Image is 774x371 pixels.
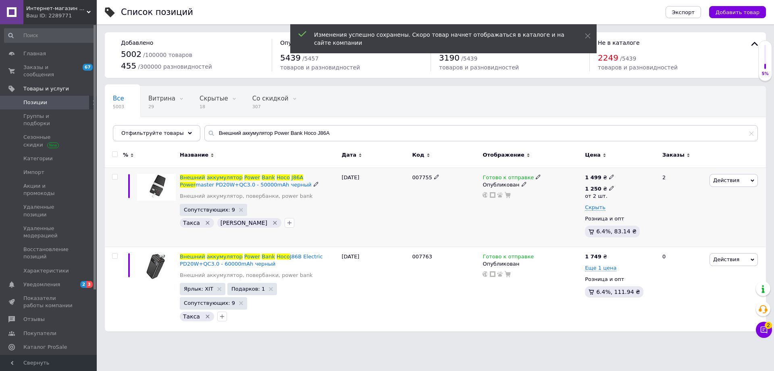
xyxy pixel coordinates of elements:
[23,64,75,78] span: Заказы и сообщения
[121,8,193,17] div: Список позиций
[483,254,534,262] span: Готово к отправке
[23,182,75,197] span: Акции и промокоды
[483,174,534,183] span: Готово к отправке
[461,55,477,62] span: / 5439
[277,254,290,260] span: Hoco
[596,289,640,295] span: 6.4%, 111.94 ₴
[207,254,243,260] span: аккумулятор
[23,267,69,275] span: Характеристики
[23,50,46,57] span: Главная
[183,220,200,226] span: Такса
[596,228,637,235] span: 6.4%, 83.14 ₴
[439,64,519,71] span: товаров и разновидностей
[291,174,303,180] span: J86A
[252,95,289,102] span: Со скидкой
[80,281,87,288] span: 2
[585,265,616,271] span: Еще 1 цена
[412,151,424,159] span: Код
[137,253,176,280] img: Внешний аккумулятор Power Bank Hoco J86B Electric PD20W+QC3.0 - 60000mAh черный
[280,64,360,71] span: товаров и разновидностей
[339,247,410,331] div: [DATE]
[672,9,695,15] span: Экспорт
[662,151,685,159] span: Заказы
[204,125,758,141] input: Поиск по названию позиции, артикулу и поисковым запросам
[121,49,141,59] span: 5002
[585,193,614,200] div: от 2 шт.
[23,330,56,337] span: Покупатели
[598,64,678,71] span: товаров и разновидностей
[756,322,772,338] button: Чат с покупателем2
[709,6,766,18] button: Добавить товар
[180,174,312,188] a: ВнешнийаккумуляторPowerBankHocoJ86APowermaster PD20W+QC3.0 - 50000mAh черный
[196,182,311,188] span: master PD20W+QC3.0 - 50000mAh черный
[483,151,524,159] span: Отображение
[180,254,205,260] span: Внешний
[244,174,260,180] span: Power
[657,247,707,331] div: 0
[483,260,581,268] div: Опубликован
[180,254,322,267] span: J86B Electric PD20W+QC3.0 - 60000mAh черный
[620,55,636,62] span: / 5439
[221,220,267,226] span: [PERSON_NAME]
[113,126,178,133] span: Скидка закончилась
[585,174,614,181] div: ₴
[262,174,275,180] span: Bank
[759,71,772,77] div: 5%
[765,322,772,329] span: 2
[83,64,93,71] span: 67
[339,168,410,247] div: [DATE]
[184,207,235,212] span: Сопутствующих: 9
[123,151,128,159] span: %
[113,95,124,102] span: Все
[183,313,200,320] span: Такса
[23,85,69,92] span: Товары и услуги
[207,174,243,180] span: аккумулятор
[716,9,759,15] span: Добавить товар
[252,104,289,110] span: 307
[26,5,87,12] span: Интернет-магазин "Тактик" надежно и быстро
[4,28,95,43] input: Поиск
[23,155,53,162] span: Категории
[277,174,290,180] span: Hoco
[204,313,211,320] svg: Удалить метку
[231,286,265,291] span: Подарков: 1
[86,281,93,288] span: 3
[180,182,196,188] span: Power
[184,300,235,306] span: Сопутствующих: 9
[23,134,75,148] span: Сезонные скидки
[585,185,614,193] div: ₴
[666,6,701,18] button: Экспорт
[23,246,75,260] span: Восстановление позиций
[302,55,318,62] span: / 5457
[439,53,460,63] span: 3190
[113,104,124,110] span: 5003
[23,225,75,239] span: Удаленные модерацией
[272,220,278,226] svg: Удалить метку
[23,203,75,218] span: Удаленные позиции
[23,281,60,288] span: Уведомления
[598,53,618,63] span: 2249
[23,344,67,351] span: Каталог ProSale
[143,52,192,58] span: / 100000 товаров
[412,174,432,180] span: 007755
[23,295,75,309] span: Показатели работы компании
[713,256,739,262] span: Действия
[585,254,601,260] b: 1 749
[137,174,176,201] img: Внешний аккумулятор Power Bank Hoco J86A Powermaster PD20W+QC3.0 - 50000mAh черный
[244,254,260,260] span: Power
[26,12,97,19] div: Ваш ID: 2289771
[180,151,208,159] span: Название
[314,31,565,47] div: Изменения успешно сохранены. Скоро товар начнет отображаться в каталоге и на сайте компании
[262,254,275,260] span: Bank
[585,151,601,159] span: Цена
[23,316,45,323] span: Отзывы
[585,253,607,260] div: ₴
[200,95,228,102] span: Скрытые
[657,168,707,247] div: 2
[138,63,212,70] span: / 300000 разновидностей
[412,254,432,260] span: 007763
[585,276,655,283] div: Розница и опт
[585,174,601,180] b: 1 499
[713,177,739,183] span: Действия
[204,220,211,226] svg: Удалить метку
